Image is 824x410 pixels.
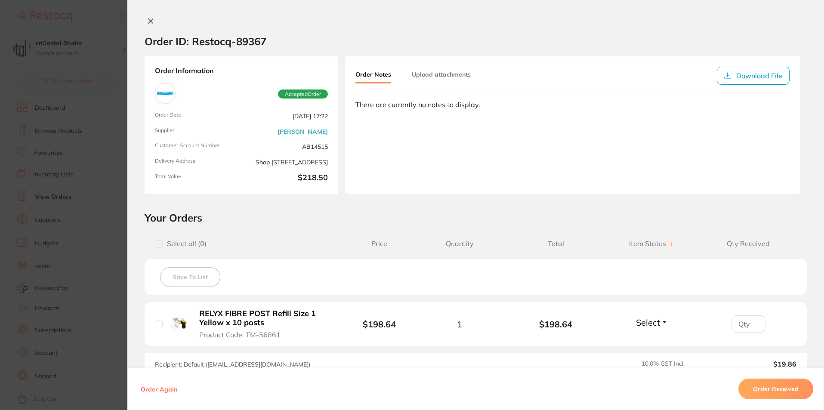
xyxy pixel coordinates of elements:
[163,240,207,248] span: Select all ( 0 )
[37,18,153,86] div: Hi Evram, Starting [DATE], we’re making some updates to our product offerings on the Restocq plat...
[19,21,33,34] img: Profile image for Restocq
[245,142,328,151] span: AB14515
[245,158,328,166] span: Shop [STREET_ADDRESS]
[199,331,281,339] span: Product Code: TM-56861
[169,313,190,334] img: RELYX FIBRE POST Refill Size 1 Yellow x 10 posts
[160,267,220,287] button: Save To List
[604,240,701,248] span: Item Status
[278,128,328,135] a: [PERSON_NAME]
[197,309,335,339] button: RELYX FIBRE POST Refill Size 1 Yellow x 10 posts Product Code: TM-56861
[278,89,328,99] span: Accepted Order
[700,240,796,248] span: Qty Received
[633,317,670,328] button: Select
[155,173,238,184] span: Total Value
[355,67,391,83] button: Order Notes
[155,67,328,76] strong: Order Information
[355,101,790,108] div: There are currently no notes to display.
[363,319,396,330] b: $198.64
[642,360,716,368] span: 10.0 % GST Incl.
[245,173,328,184] b: $218.50
[738,379,813,399] button: Order Received
[37,90,153,133] div: We’re committed to ensuring a smooth transition for you! Our team is standing by to help you with...
[508,240,604,248] span: Total
[157,85,173,102] img: Adam Dental
[155,112,238,120] span: Order Date
[145,35,266,48] h2: Order ID: Restocq- 89367
[37,151,153,159] p: Message from Restocq, sent 2d ago
[138,385,180,393] button: Order Again
[37,18,153,148] div: Message content
[347,240,411,248] span: Price
[411,240,508,248] span: Quantity
[717,67,790,85] button: Download File
[155,142,238,151] span: Customer Account Number
[145,211,807,224] h2: Your Orders
[155,158,238,166] span: Delivery Address
[636,317,660,328] span: Select
[722,360,796,368] output: $19.86
[155,127,238,136] span: Supplier
[245,112,328,120] span: [DATE] 17:22
[37,137,153,188] div: Simply reply to this message and we’ll be in touch to guide you through these next steps. We are ...
[731,315,765,333] input: Qty
[508,319,604,329] b: $198.64
[155,361,310,368] span: Recipient: Default ( [EMAIL_ADDRESS][DOMAIN_NAME] )
[457,319,462,329] span: 1
[199,309,332,327] b: RELYX FIBRE POST Refill Size 1 Yellow x 10 posts
[13,13,159,164] div: message notification from Restocq, 2d ago. Hi Evram, Starting 11 August, we’re making some update...
[412,67,471,82] button: Upload attachments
